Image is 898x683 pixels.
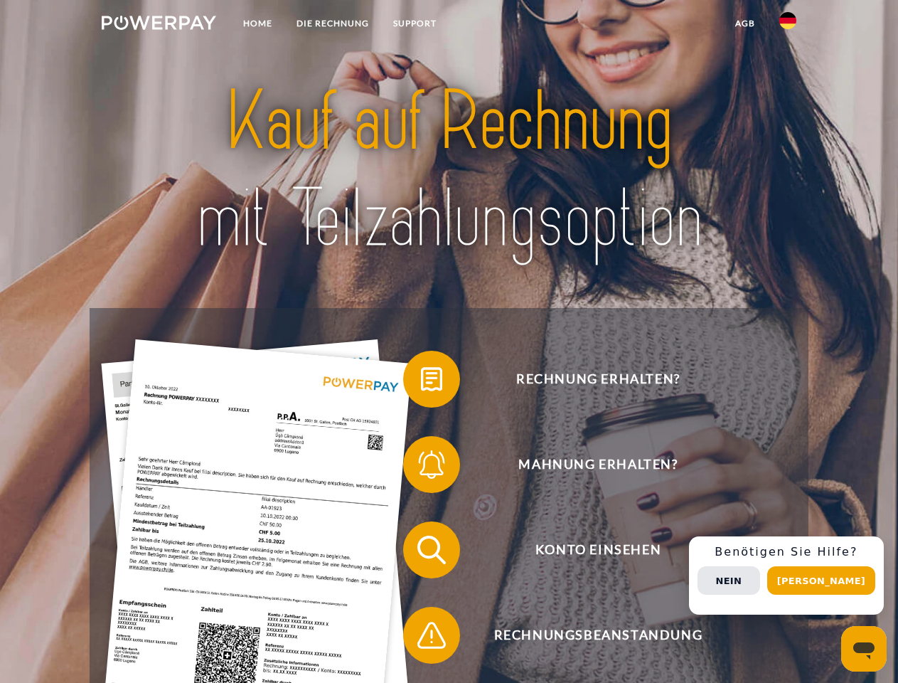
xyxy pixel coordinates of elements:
span: Rechnung erhalten? [424,351,772,408]
button: Rechnung erhalten? [403,351,773,408]
a: SUPPORT [381,11,449,36]
span: Konto einsehen [424,521,772,578]
img: logo-powerpay-white.svg [102,16,216,30]
a: agb [723,11,767,36]
img: title-powerpay_de.svg [136,68,762,272]
iframe: Schaltfläche zum Öffnen des Messaging-Fensters [841,626,887,672]
button: [PERSON_NAME] [767,566,875,595]
button: Mahnung erhalten? [403,436,773,493]
div: Schnellhilfe [689,536,884,615]
img: qb_search.svg [414,532,449,568]
button: Konto einsehen [403,521,773,578]
img: qb_bill.svg [414,361,449,397]
a: DIE RECHNUNG [284,11,381,36]
span: Rechnungsbeanstandung [424,607,772,664]
button: Nein [697,566,760,595]
button: Rechnungsbeanstandung [403,607,773,664]
img: de [779,12,796,29]
a: Home [231,11,284,36]
img: qb_warning.svg [414,618,449,653]
span: Mahnung erhalten? [424,436,772,493]
img: qb_bell.svg [414,447,449,482]
h3: Benötigen Sie Hilfe? [697,545,875,559]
